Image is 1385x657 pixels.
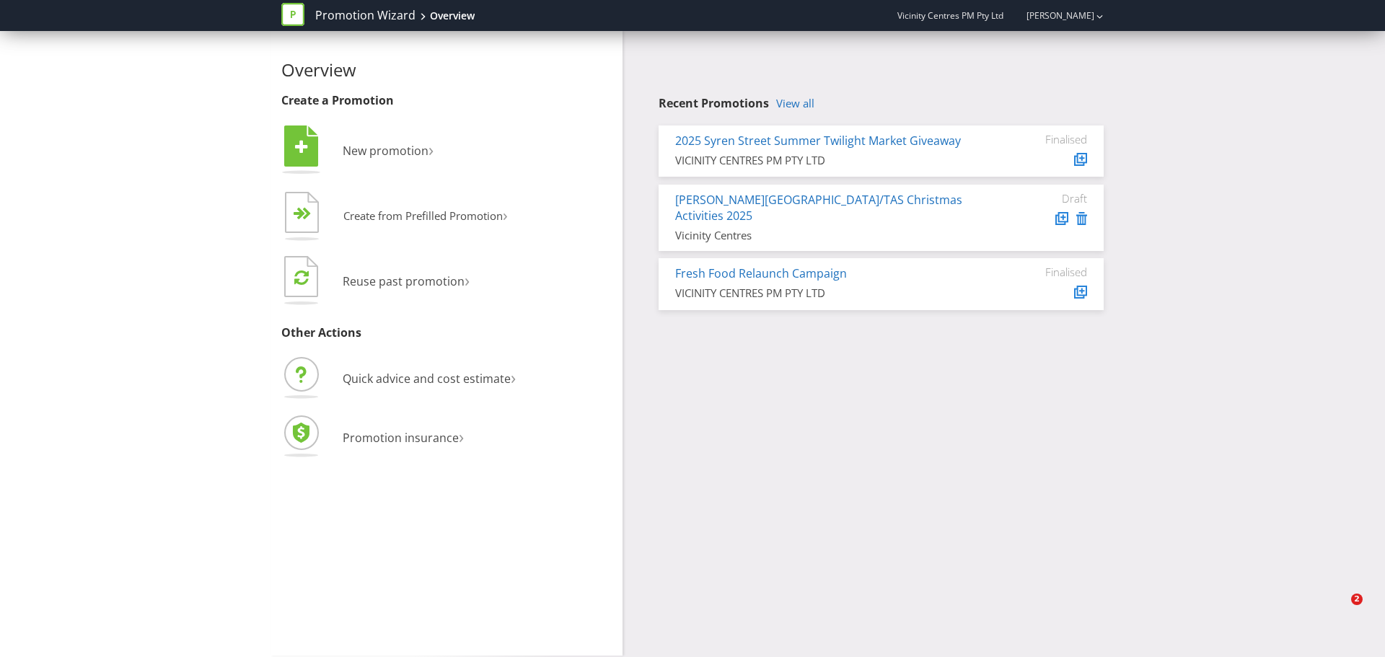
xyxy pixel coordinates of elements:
[675,153,979,168] div: VICINITY CENTRES PM PTY LTD
[343,143,428,159] span: New promotion
[1012,9,1094,22] a: [PERSON_NAME]
[1001,192,1087,205] div: Draft
[343,371,511,387] span: Quick advice and cost estimate
[503,203,508,226] span: ›
[295,139,308,155] tspan: 
[1351,594,1363,605] span: 2
[343,208,503,223] span: Create from Prefilled Promotion
[659,95,769,111] span: Recent Promotions
[675,133,961,149] a: 2025 Syren Street Summer Twilight Market Giveaway
[459,424,464,448] span: ›
[1001,133,1087,146] div: Finalised
[465,268,470,291] span: ›
[315,7,415,24] a: Promotion Wizard
[428,137,434,161] span: ›
[675,192,962,224] a: [PERSON_NAME][GEOGRAPHIC_DATA]/TAS Christmas Activities 2025
[302,207,312,221] tspan: 
[511,365,516,389] span: ›
[430,9,475,23] div: Overview
[281,188,509,246] button: Create from Prefilled Promotion›
[281,371,516,387] a: Quick advice and cost estimate›
[897,9,1003,22] span: Vicinity Centres PM Pty Ltd
[281,61,612,79] h2: Overview
[1322,594,1356,628] iframe: Intercom live chat
[281,430,464,446] a: Promotion insurance›
[675,228,979,243] div: Vicinity Centres
[776,97,814,110] a: View all
[294,269,309,286] tspan: 
[1001,265,1087,278] div: Finalised
[675,286,979,301] div: VICINITY CENTRES PM PTY LTD
[675,265,847,281] a: Fresh Food Relaunch Campaign
[281,327,612,340] h3: Other Actions
[281,94,612,107] h3: Create a Promotion
[343,273,465,289] span: Reuse past promotion
[343,430,459,446] span: Promotion insurance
